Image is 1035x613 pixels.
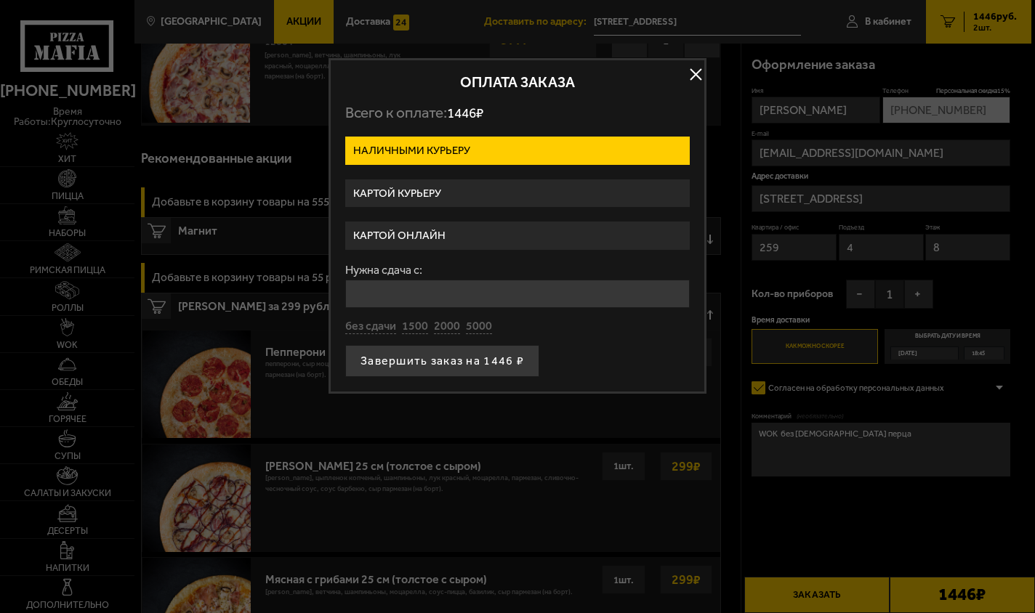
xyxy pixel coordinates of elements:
p: Всего к оплате: [345,104,690,122]
button: 1500 [402,319,428,335]
label: Наличными курьеру [345,137,690,165]
h2: Оплата заказа [345,75,690,89]
label: Картой онлайн [345,222,690,250]
button: 5000 [466,319,492,335]
label: Картой курьеру [345,179,690,208]
button: Завершить заказ на 1446 ₽ [345,345,539,377]
button: 2000 [434,319,460,335]
label: Нужна сдача с: [345,264,690,276]
button: без сдачи [345,319,396,335]
span: 1446 ₽ [447,105,483,121]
